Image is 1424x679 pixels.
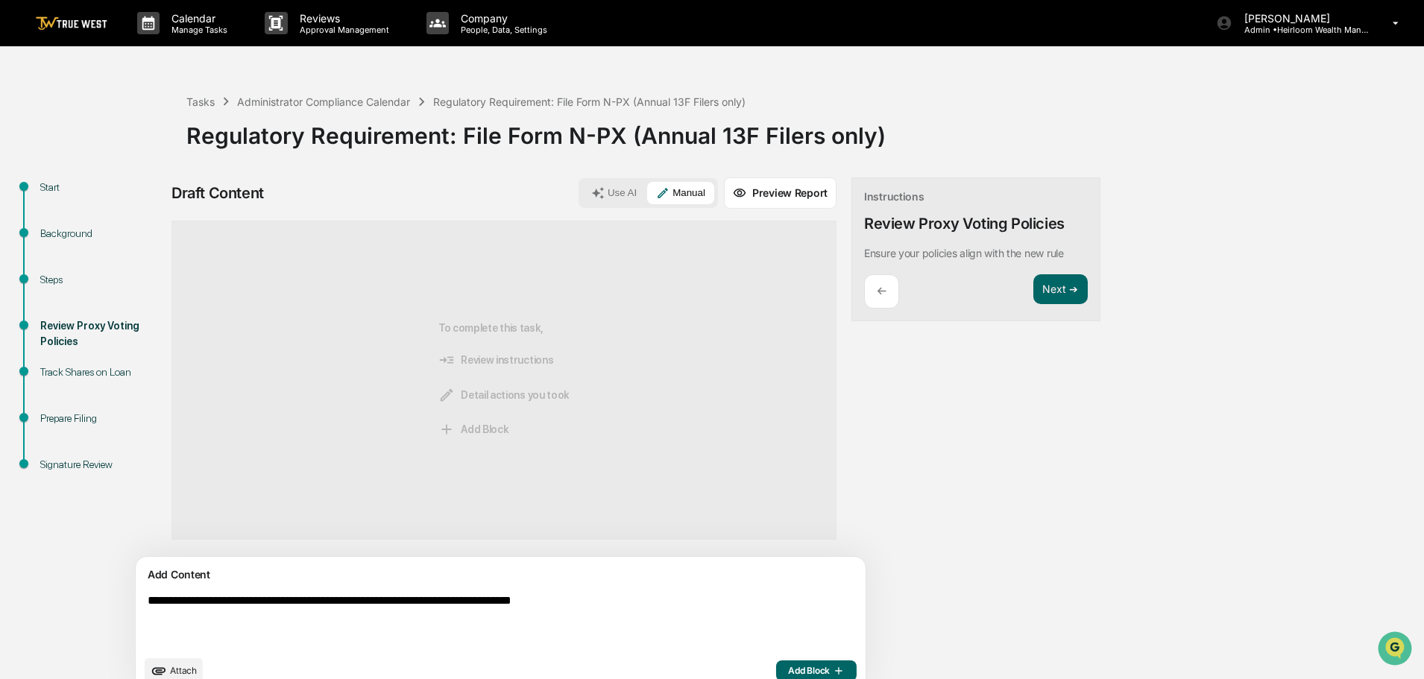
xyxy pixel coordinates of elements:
span: Review instructions [438,352,553,368]
img: logo [36,16,107,31]
div: Instructions [864,190,924,203]
p: Calendar [160,12,235,25]
a: 🖐️Preclearance [9,182,102,209]
p: People, Data, Settings [449,25,555,35]
div: Draft Content [171,184,264,202]
span: Attach [170,665,197,676]
p: [PERSON_NAME] [1232,12,1371,25]
img: 1746055101610-c473b297-6a78-478c-a979-82029cc54cd1 [15,114,42,141]
a: 🗄️Attestations [102,182,191,209]
button: Preview Report [724,177,837,209]
iframe: Open customer support [1376,630,1417,670]
p: Approval Management [288,25,397,35]
button: Next ➔ [1033,274,1088,305]
div: Administrator Compliance Calendar [237,95,410,108]
div: 🗄️ [108,189,120,201]
div: Background [40,226,163,241]
span: Data Lookup [30,216,94,231]
span: Add Block [438,421,508,438]
p: Manage Tasks [160,25,235,35]
div: Regulatory Requirement: File Form N-PX (Annual 13F Filers only) [433,95,746,108]
p: ← [877,284,886,298]
p: Ensure your policies align with the new rule [864,247,1064,259]
span: Preclearance [30,188,96,203]
span: Add Block [788,665,845,677]
button: Start new chat [253,119,271,136]
span: Attestations [123,188,185,203]
div: We're available if you need us! [51,129,189,141]
a: Powered byPylon [105,252,180,264]
p: Admin • Heirloom Wealth Management [1232,25,1371,35]
div: Review Proxy Voting Policies [40,318,163,350]
div: Prepare Filing [40,411,163,426]
div: Add Content [145,566,857,584]
div: Review Proxy Voting Policies [864,215,1065,233]
span: Detail actions you took [438,387,570,403]
p: Company [449,12,555,25]
div: Start [40,180,163,195]
div: Signature Review [40,457,163,473]
span: Pylon [148,253,180,264]
div: Regulatory Requirement: File Form N-PX (Annual 13F Filers only) [186,110,1417,149]
a: 🔎Data Lookup [9,210,100,237]
div: Start new chat [51,114,245,129]
div: Track Shares on Loan [40,364,163,380]
div: 🖐️ [15,189,27,201]
p: Reviews [288,12,397,25]
div: Steps [40,272,163,288]
p: How can we help? [15,31,271,55]
input: Clear [39,68,246,83]
button: Manual [647,182,714,204]
div: To complete this task, [438,245,570,515]
div: Tasks [186,95,215,108]
button: Use AI [582,182,646,204]
div: 🔎 [15,218,27,230]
